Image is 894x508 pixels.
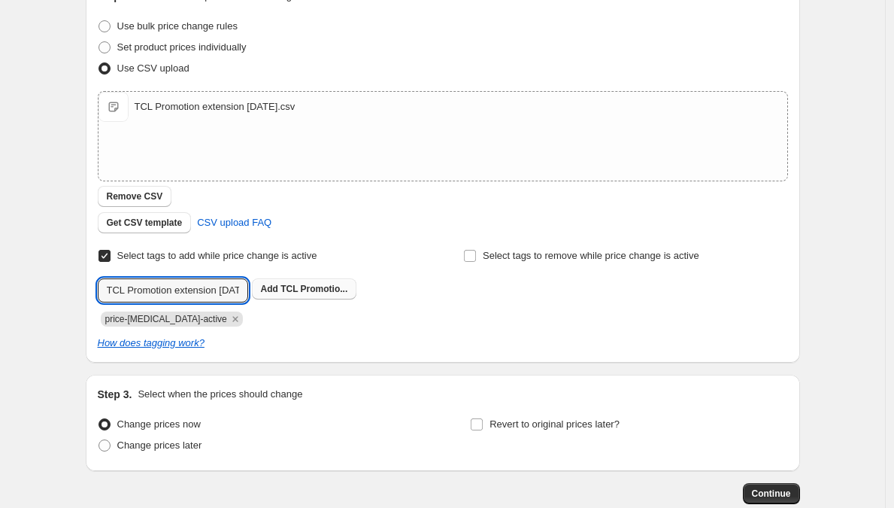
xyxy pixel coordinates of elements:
p: Select when the prices should change [138,387,302,402]
button: Add TCL Promotio... [252,278,357,300]
button: Remove CSV [98,186,172,207]
button: Continue [743,483,800,504]
span: Set product prices individually [117,41,247,53]
h2: Step 3. [98,387,132,402]
span: price-change-job-active [105,314,227,324]
a: How does tagging work? [98,337,205,348]
span: CSV upload FAQ [197,215,271,230]
span: Continue [752,488,791,500]
b: Add [261,284,278,294]
span: Get CSV template [107,217,183,229]
input: Select tags to add [98,278,248,303]
span: Use bulk price change rules [117,20,238,32]
span: Change prices later [117,440,202,451]
button: Remove price-change-job-active [229,312,242,326]
span: Revert to original prices later? [489,418,620,430]
span: TCL Promotio... [280,284,347,294]
span: Select tags to remove while price change is active [483,250,699,261]
span: Select tags to add while price change is active [117,250,317,261]
div: TCL Promotion extension [DATE].csv [135,99,295,114]
span: Remove CSV [107,190,163,202]
button: Get CSV template [98,212,192,233]
span: Use CSV upload [117,62,189,74]
span: Change prices now [117,418,201,430]
a: CSV upload FAQ [188,211,280,235]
